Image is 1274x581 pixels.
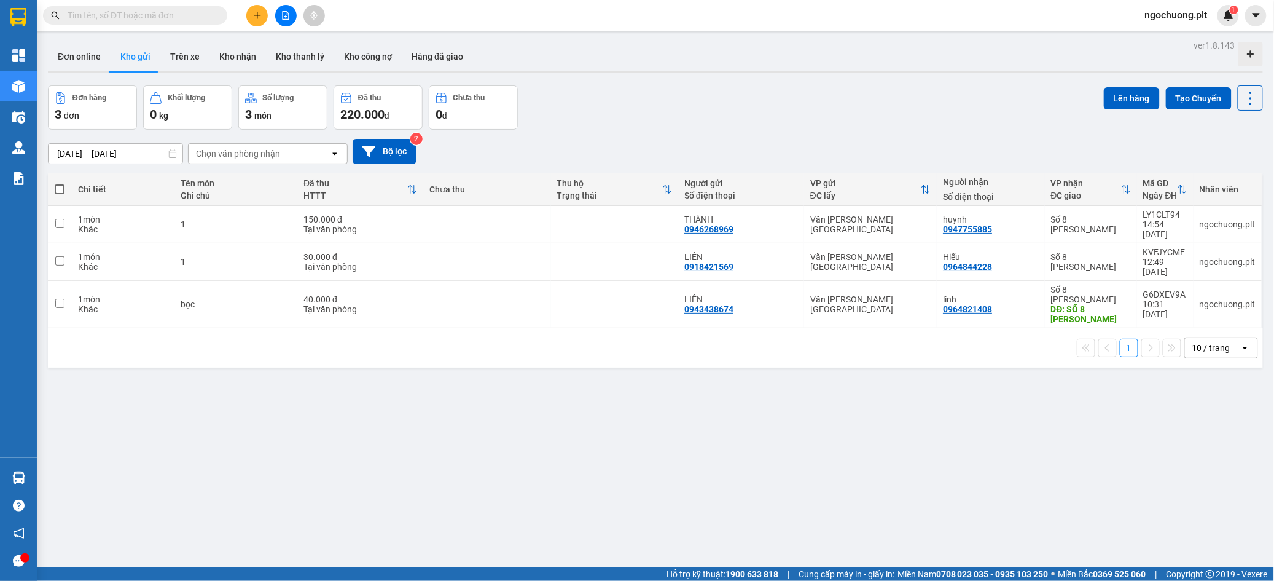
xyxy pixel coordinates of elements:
[1143,178,1178,188] div: Mã GD
[1192,342,1230,354] div: 10 / trang
[943,224,992,234] div: 0947755885
[310,11,318,20] span: aim
[253,11,262,20] span: plus
[1045,173,1137,206] th: Toggle SortBy
[181,257,291,267] div: 1
[557,191,662,200] div: Trạng thái
[936,569,1049,579] strong: 0708 023 035 - 0935 103 250
[72,93,106,102] div: Đơn hàng
[266,42,334,71] button: Kho thanh lý
[353,139,416,164] button: Bộ lọc
[303,5,325,26] button: aim
[1143,191,1178,200] div: Ngày ĐH
[68,9,213,22] input: Tìm tên, số ĐT hoặc mã đơn
[804,173,937,206] th: Toggle SortBy
[1143,247,1187,257] div: KVFJYCME
[943,215,1038,224] div: huynh
[1143,299,1187,319] div: 10:31 [DATE]
[78,252,169,262] div: 1 món
[12,141,25,154] img: warehouse-icon
[1143,257,1187,277] div: 12:49 [DATE]
[684,294,798,304] div: LIÊN
[1058,567,1146,581] span: Miền Bắc
[557,178,662,188] div: Thu hộ
[51,11,60,20] span: search
[1194,39,1235,52] div: ver 1.8.143
[442,111,447,121] span: đ
[943,192,1038,202] div: Số điện thoại
[150,107,157,122] span: 0
[1166,87,1232,109] button: Tạo Chuyến
[787,567,789,581] span: |
[402,42,473,71] button: Hàng đã giao
[13,528,25,539] span: notification
[684,224,733,234] div: 0946268969
[78,304,169,314] div: Khác
[943,304,992,314] div: 0964821408
[78,262,169,272] div: Khác
[684,262,733,272] div: 0918421569
[49,144,182,164] input: Select a date range.
[810,191,921,200] div: ĐC lấy
[1251,10,1262,21] span: caret-down
[1143,210,1187,219] div: LY1CLT94
[810,252,931,272] div: Văn [PERSON_NAME][GEOGRAPHIC_DATA]
[1051,178,1121,188] div: VP nhận
[1143,219,1187,239] div: 14:54 [DATE]
[666,567,778,581] span: Hỗ trợ kỹ thuật:
[64,111,79,121] span: đơn
[78,184,169,194] div: Chi tiết
[181,178,291,188] div: Tên món
[12,49,25,62] img: dashboard-icon
[1200,257,1256,267] div: ngochuong.plt
[143,85,232,130] button: Khối lượng0kg
[303,252,417,262] div: 30.000 đ
[1120,339,1138,357] button: 1
[160,42,209,71] button: Trên xe
[245,107,252,122] span: 3
[684,252,798,262] div: LIÊN
[254,111,272,121] span: món
[181,219,291,229] div: 1
[78,224,169,234] div: Khác
[551,173,678,206] th: Toggle SortBy
[263,93,294,102] div: Số lượng
[12,80,25,93] img: warehouse-icon
[1230,6,1238,14] sup: 1
[684,191,798,200] div: Số điện thoại
[410,133,423,145] sup: 2
[453,93,485,102] div: Chưa thu
[684,304,733,314] div: 0943438674
[810,294,931,314] div: Văn [PERSON_NAME][GEOGRAPHIC_DATA]
[10,8,26,26] img: logo-vxr
[12,172,25,185] img: solution-icon
[358,93,381,102] div: Đã thu
[1223,10,1234,21] img: icon-new-feature
[12,111,25,124] img: warehouse-icon
[159,111,168,121] span: kg
[1238,42,1263,66] div: Tạo kho hàng mới
[1135,7,1217,23] span: ngochuong.plt
[1240,343,1250,353] svg: open
[168,93,205,102] div: Khối lượng
[78,215,169,224] div: 1 món
[303,178,407,188] div: Đã thu
[684,215,798,224] div: THÀNH
[111,42,160,71] button: Kho gửi
[1245,5,1267,26] button: caret-down
[429,184,544,194] div: Chưa thu
[303,294,417,304] div: 40.000 đ
[1051,191,1121,200] div: ĐC giao
[12,472,25,484] img: warehouse-icon
[238,85,327,130] button: Số lượng3món
[684,178,798,188] div: Người gửi
[725,569,778,579] strong: 1900 633 818
[246,5,268,26] button: plus
[48,85,137,130] button: Đơn hàng3đơn
[1093,569,1146,579] strong: 0369 525 060
[275,5,297,26] button: file-add
[943,294,1038,304] div: linh
[48,42,111,71] button: Đơn online
[1051,252,1131,272] div: Số 8 [PERSON_NAME]
[810,178,921,188] div: VP gửi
